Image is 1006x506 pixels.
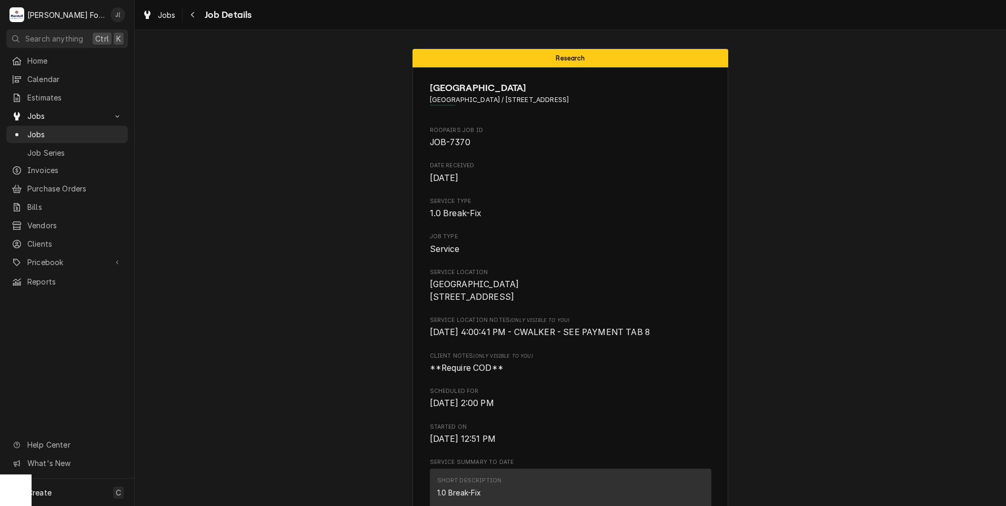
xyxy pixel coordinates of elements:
span: Reports [27,276,123,287]
div: Service Type [430,197,711,220]
span: Job Type [430,243,711,256]
span: Service Location [430,278,711,303]
span: Vendors [27,220,123,231]
div: [PERSON_NAME] Food Equipment Service [27,9,105,21]
span: Search anything [25,33,83,44]
div: Marshall Food Equipment Service's Avatar [9,7,24,22]
span: Address [430,95,711,105]
a: Purchase Orders [6,180,128,197]
span: [object Object] [430,362,711,375]
span: Service Summary To Date [430,458,711,467]
span: Calendar [27,74,123,85]
a: Reports [6,273,128,290]
span: Name [430,81,711,95]
span: C [116,487,121,498]
span: Service Location Notes [430,316,711,325]
span: Ctrl [95,33,109,44]
span: 1.0 Break-Fix [430,208,482,218]
div: Client Information [430,81,711,113]
span: Invoices [27,165,123,176]
span: (Only Visible to You) [510,317,569,323]
span: Service Type [430,207,711,220]
div: M [9,7,24,22]
div: J( [110,7,125,22]
div: Jeff Debigare (109)'s Avatar [110,7,125,22]
span: Started On [430,433,711,446]
span: [DATE] 2:00 PM [430,398,494,408]
span: Estimates [27,92,123,103]
span: [DATE] 4:00:41 PM - CWALKER - SEE PAYMENT TAB 8 [430,327,650,337]
span: Service [430,244,460,254]
span: Jobs [27,110,107,122]
span: Client Notes [430,352,711,360]
span: [DATE] [430,173,459,183]
div: 1.0 Break-Fix [437,487,481,498]
span: Create [27,488,52,497]
span: Help Center [27,439,122,450]
span: Service Type [430,197,711,206]
span: Job Type [430,232,711,241]
span: Clients [27,238,123,249]
div: [object Object] [430,352,711,375]
span: Scheduled For [430,397,711,410]
span: Purchase Orders [27,183,123,194]
a: Jobs [6,126,128,143]
div: Job Type [430,232,711,255]
a: Bills [6,198,128,216]
div: Scheduled For [430,387,711,410]
a: Clients [6,235,128,252]
span: Roopairs Job ID [430,126,711,135]
div: Date Received [430,161,711,184]
span: Scheduled For [430,387,711,396]
div: [object Object] [430,316,711,339]
span: Date Received [430,161,711,170]
a: Home [6,52,128,69]
span: [GEOGRAPHIC_DATA] [STREET_ADDRESS] [430,279,519,302]
span: K [116,33,121,44]
button: Search anythingCtrlK [6,29,128,48]
span: JOB-7370 [430,137,470,147]
a: Calendar [6,70,128,88]
span: Date Received [430,172,711,185]
span: Research [556,55,585,62]
div: Short Description [437,477,502,485]
a: Job Series [6,144,128,161]
a: Go to What's New [6,454,128,472]
a: Jobs [138,6,180,24]
a: Go to Pricebook [6,254,128,271]
span: Jobs [158,9,176,21]
a: Vendors [6,217,128,234]
div: Started On [430,423,711,446]
button: Navigate back [185,6,202,23]
a: Invoices [6,161,128,179]
span: Jobs [27,129,123,140]
a: Go to Jobs [6,107,128,125]
div: Service Location [430,268,711,303]
span: [DATE] 12:51 PM [430,434,496,444]
span: Started On [430,423,711,431]
span: (Only Visible to You) [473,353,532,359]
span: What's New [27,458,122,469]
span: [object Object] [430,326,711,339]
span: Pricebook [27,257,107,268]
span: Service Location [430,268,711,277]
div: Status [413,49,728,67]
div: Roopairs Job ID [430,126,711,149]
span: Job Series [27,147,123,158]
span: Roopairs Job ID [430,136,711,149]
a: Go to Help Center [6,436,128,453]
a: Estimates [6,89,128,106]
span: Job Details [202,8,252,22]
span: Home [27,55,123,66]
span: Bills [27,201,123,212]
